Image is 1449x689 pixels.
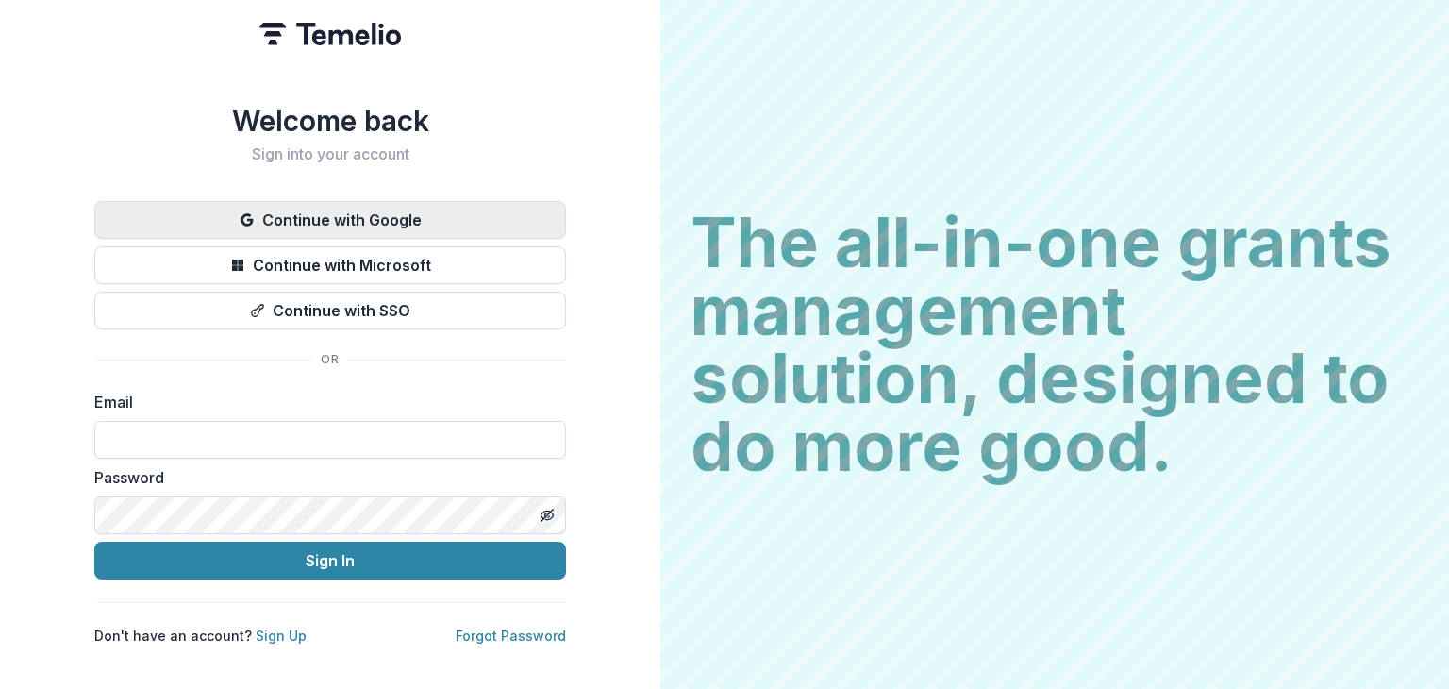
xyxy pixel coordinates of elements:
a: Sign Up [256,628,307,644]
h2: Sign into your account [94,145,566,163]
img: Temelio [259,23,401,45]
button: Toggle password visibility [532,500,562,530]
h1: Welcome back [94,104,566,138]
a: Forgot Password [456,628,566,644]
button: Sign In [94,542,566,580]
button: Continue with Google [94,201,566,239]
p: Don't have an account? [94,626,307,646]
label: Password [94,466,555,489]
button: Continue with Microsoft [94,246,566,284]
label: Email [94,391,555,413]
button: Continue with SSO [94,292,566,329]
